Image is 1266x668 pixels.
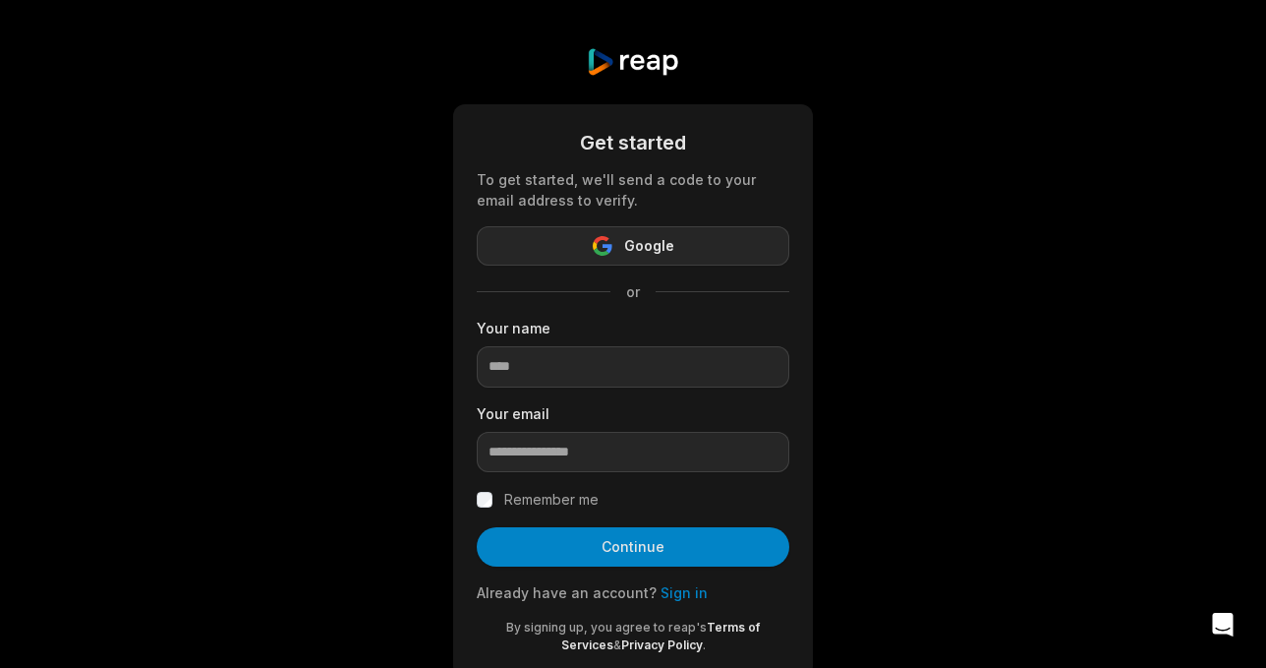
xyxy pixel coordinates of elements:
[477,226,789,266] button: Google
[477,403,789,424] label: Your email
[477,318,789,338] label: Your name
[610,281,656,302] span: or
[477,128,789,157] div: Get started
[624,234,674,258] span: Google
[613,638,621,652] span: &
[477,169,789,211] div: To get started, we'll send a code to your email address to verify.
[1199,601,1246,648] div: Open Intercom Messenger
[703,638,706,652] span: .
[504,488,599,512] label: Remember me
[477,527,789,567] button: Continue
[661,584,708,601] a: Sign in
[621,638,703,652] a: Privacy Policy
[477,584,657,601] span: Already have an account?
[506,620,707,635] span: By signing up, you agree to reap's
[586,47,679,77] img: reap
